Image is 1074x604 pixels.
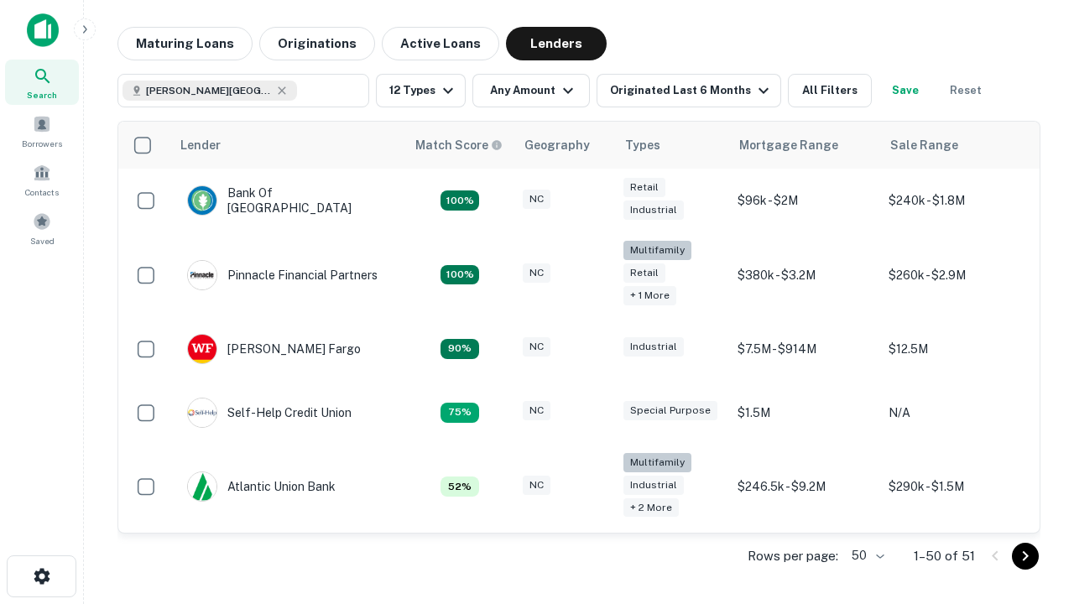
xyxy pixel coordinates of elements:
[729,445,880,529] td: $246.5k - $9.2M
[623,498,679,518] div: + 2 more
[27,88,57,102] span: Search
[506,27,607,60] button: Lenders
[27,13,59,47] img: capitalize-icon.png
[845,544,887,568] div: 50
[188,472,216,501] img: picture
[259,27,375,60] button: Originations
[188,186,216,215] img: picture
[524,135,590,155] div: Geography
[729,317,880,381] td: $7.5M - $914M
[623,337,684,357] div: Industrial
[597,74,781,107] button: Originated Last 6 Months
[788,74,872,107] button: All Filters
[523,337,550,357] div: NC
[376,74,466,107] button: 12 Types
[739,135,838,155] div: Mortgage Range
[382,27,499,60] button: Active Loans
[623,401,717,420] div: Special Purpose
[188,335,216,363] img: picture
[610,81,774,101] div: Originated Last 6 Months
[180,135,221,155] div: Lender
[729,232,880,317] td: $380k - $3.2M
[878,74,932,107] button: Save your search to get updates of matches that match your search criteria.
[623,263,665,283] div: Retail
[188,261,216,289] img: picture
[914,546,975,566] p: 1–50 of 51
[729,169,880,232] td: $96k - $2M
[441,339,479,359] div: Matching Properties: 12, hasApolloMatch: undefined
[441,476,479,497] div: Matching Properties: 7, hasApolloMatch: undefined
[729,122,880,169] th: Mortgage Range
[405,122,514,169] th: Capitalize uses an advanced AI algorithm to match your search with the best lender. The match sco...
[441,403,479,423] div: Matching Properties: 10, hasApolloMatch: undefined
[514,122,615,169] th: Geography
[472,74,590,107] button: Any Amount
[623,453,691,472] div: Multifamily
[415,136,503,154] div: Capitalize uses an advanced AI algorithm to match your search with the best lender. The match sco...
[5,206,79,251] a: Saved
[880,122,1031,169] th: Sale Range
[146,83,272,98] span: [PERSON_NAME][GEOGRAPHIC_DATA], [GEOGRAPHIC_DATA]
[187,260,378,290] div: Pinnacle Financial Partners
[5,157,79,202] a: Contacts
[187,185,388,216] div: Bank Of [GEOGRAPHIC_DATA]
[187,471,336,502] div: Atlantic Union Bank
[441,265,479,285] div: Matching Properties: 24, hasApolloMatch: undefined
[523,401,550,420] div: NC
[22,137,62,150] span: Borrowers
[25,185,59,199] span: Contacts
[880,317,1031,381] td: $12.5M
[187,334,361,364] div: [PERSON_NAME] Fargo
[729,381,880,445] td: $1.5M
[523,476,550,495] div: NC
[625,135,660,155] div: Types
[1012,543,1039,570] button: Go to next page
[623,476,684,495] div: Industrial
[415,136,499,154] h6: Match Score
[623,241,691,260] div: Multifamily
[5,108,79,154] a: Borrowers
[615,122,729,169] th: Types
[748,546,838,566] p: Rows per page:
[880,445,1031,529] td: $290k - $1.5M
[441,190,479,211] div: Matching Properties: 14, hasApolloMatch: undefined
[880,232,1031,317] td: $260k - $2.9M
[880,169,1031,232] td: $240k - $1.8M
[188,398,216,427] img: picture
[880,381,1031,445] td: N/A
[5,60,79,105] a: Search
[890,135,958,155] div: Sale Range
[170,122,405,169] th: Lender
[117,27,253,60] button: Maturing Loans
[187,398,352,428] div: Self-help Credit Union
[523,263,550,283] div: NC
[523,190,550,209] div: NC
[623,286,676,305] div: + 1 more
[30,234,55,247] span: Saved
[623,178,665,197] div: Retail
[939,74,993,107] button: Reset
[623,200,684,220] div: Industrial
[990,470,1074,550] iframe: Chat Widget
